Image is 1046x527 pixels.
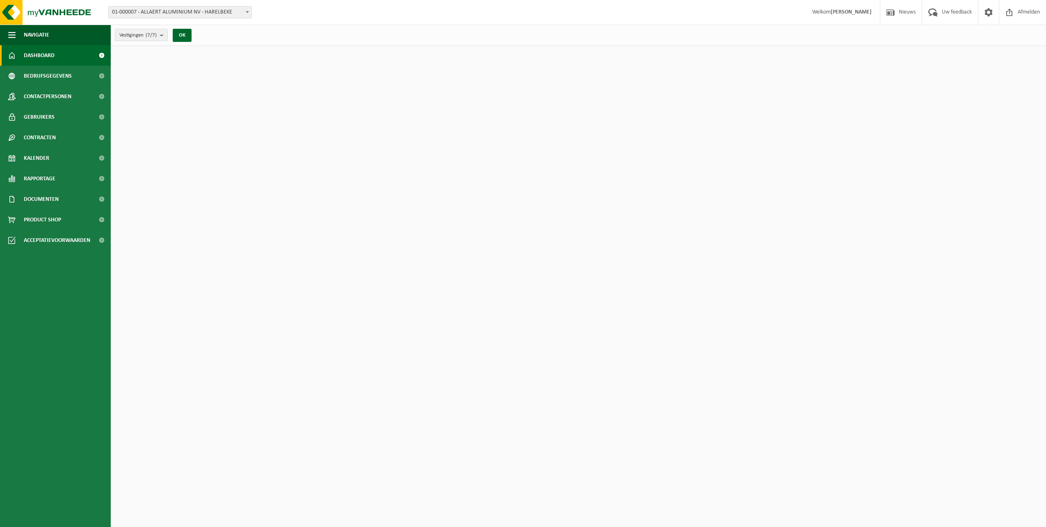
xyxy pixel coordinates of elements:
span: Contracten [24,127,56,148]
span: Gebruikers [24,107,55,127]
span: Acceptatievoorwaarden [24,230,90,251]
span: Rapportage [24,168,55,189]
span: Bedrijfsgegevens [24,66,72,86]
span: 01-000007 - ALLAERT ALUMINIUM NV - HARELBEKE [109,7,251,18]
button: Vestigingen(7/7) [115,29,168,41]
span: Kalender [24,148,49,168]
span: Contactpersonen [24,86,71,107]
span: Documenten [24,189,59,209]
button: OK [173,29,192,42]
span: Vestigingen [119,29,157,41]
span: Product Shop [24,209,61,230]
span: 01-000007 - ALLAERT ALUMINIUM NV - HARELBEKE [108,6,252,18]
strong: [PERSON_NAME] [831,9,872,15]
span: Dashboard [24,45,55,66]
span: Navigatie [24,25,49,45]
count: (7/7) [146,32,157,38]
